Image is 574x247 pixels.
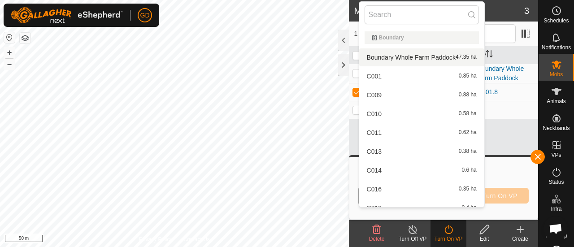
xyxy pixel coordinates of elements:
[395,235,430,243] div: Turn Off VP
[459,148,477,155] span: 0.38 ha
[542,45,571,50] span: Notifications
[551,152,561,158] span: VPs
[359,124,484,142] li: C011
[550,72,563,77] span: Mobs
[367,111,382,117] span: C010
[367,167,382,173] span: C014
[367,148,382,155] span: C013
[459,73,477,79] span: 0.85 ha
[20,33,30,43] button: Map Layers
[544,18,569,23] span: Schedules
[461,205,476,211] span: 0.4 ha
[4,59,15,69] button: –
[359,199,484,217] li: C019
[478,65,524,82] a: Boundary Whole Farm Paddock
[367,130,382,136] span: C011
[367,186,382,192] span: C016
[474,47,538,64] th: VP
[430,235,466,243] div: Turn On VP
[471,188,529,204] button: Turn On VP
[524,4,529,17] span: 3
[548,179,564,185] span: Status
[544,217,568,241] div: Open chat
[359,86,484,104] li: C009
[367,73,382,79] span: C001
[372,35,472,40] div: Boundary
[456,54,477,61] span: 47.35 ha
[4,47,15,58] button: +
[183,235,209,243] a: Contact Us
[11,7,123,23] img: Gallagher Logo
[459,92,477,98] span: 0.88 ha
[369,236,385,242] span: Delete
[354,29,407,39] span: 1 selected
[547,99,566,104] span: Animals
[367,54,456,61] span: Boundary Whole Farm Paddock
[354,5,524,16] h2: Mobs
[359,143,484,160] li: C013
[140,11,150,20] span: GD
[545,233,567,238] span: Heatmap
[139,235,173,243] a: Privacy Policy
[459,111,477,117] span: 0.58 ha
[359,67,484,85] li: C001
[483,192,517,199] span: Turn On VP
[461,167,476,173] span: 0.6 ha
[543,126,570,131] span: Neckbands
[466,235,502,243] div: Edit
[359,48,484,66] li: Boundary Whole Farm Paddock
[551,206,561,212] span: Infra
[365,5,479,24] input: Search
[359,105,484,123] li: C010
[4,32,15,43] button: Reset Map
[359,161,484,179] li: C014
[367,205,382,211] span: C019
[486,52,493,59] p-sorticon: Activate to sort
[459,130,477,136] span: 0.62 ha
[478,88,498,95] a: TP01.8
[474,101,538,119] td: -
[459,186,477,192] span: 0.35 ha
[502,235,538,243] div: Create
[367,92,382,98] span: C009
[359,180,484,198] li: C016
